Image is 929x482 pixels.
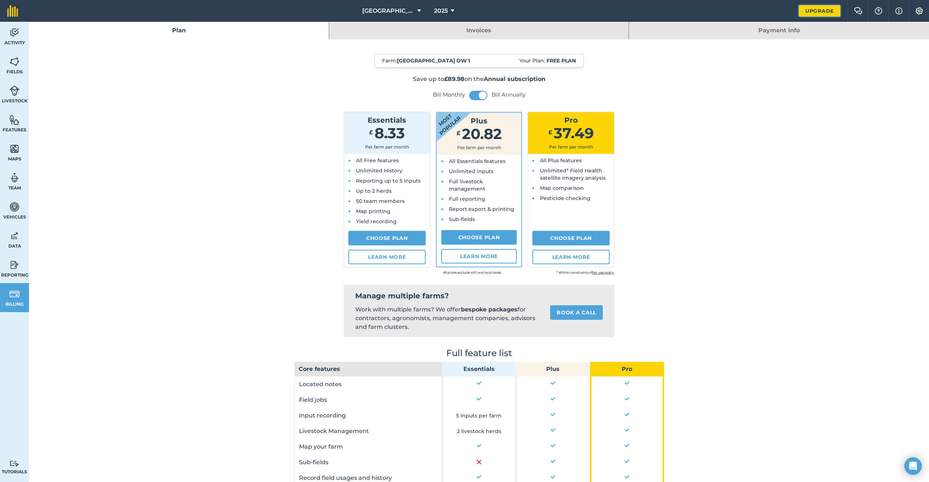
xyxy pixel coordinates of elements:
[623,457,631,465] img: Yes
[348,231,426,245] a: Choose Plan
[449,206,514,212] span: Report export & printing
[457,130,461,136] span: £
[9,460,20,467] img: svg+xml;base64,PD94bWwgdmVyc2lvbj0iMS4wIiBlbmNvZGluZz0idXRmLTgiPz4KPCEtLSBHZW5lcmF0b3I6IEFkb2JlIE...
[540,195,590,201] span: Pesticide checking
[590,362,664,376] th: Pro
[369,129,373,136] span: £
[540,157,582,164] span: All Plus features
[442,423,516,439] td: 2 livestock herds
[356,177,421,184] span: Reporting up to 5 inputs
[516,362,590,376] th: Plus
[484,75,545,82] strong: Annual subscription
[329,22,629,39] a: Invoices
[540,185,584,191] span: Map comparison
[549,442,557,449] img: Yes
[9,56,20,67] img: svg+xml;base64,PHN2ZyB4bWxucz0iaHR0cDovL3d3dy53My5vcmcvMjAwMC9zdmciIHdpZHRoPSI1NiIgaGVpZ2h0PSI2MC...
[355,291,603,301] h2: Manage multiple farms?
[9,27,20,38] img: svg+xml;base64,PD94bWwgdmVyc2lvbj0iMS4wIiBlbmNvZGluZz0idXRmLTgiPz4KPCEtLSBHZW5lcmF0b3I6IEFkb2JlIE...
[549,457,557,465] img: Yes
[629,22,929,39] a: Payment info
[462,125,502,143] span: 20.82
[502,269,614,276] small: * Within constraints of .
[532,231,610,245] a: Choose Plan
[356,208,390,215] span: Map printing
[356,198,405,204] span: 50 team members
[294,376,442,392] td: Located notes
[895,7,903,15] img: svg+xml;base64,PHN2ZyB4bWxucz0iaHR0cDovL3d3dy53My5vcmcvMjAwMC9zdmciIHdpZHRoPSIxNyIgaGVpZ2h0PSIxNy...
[623,410,631,418] img: Yes
[389,269,502,276] small: All prices exclude VAT and local taxes.
[549,144,593,150] span: Per farm per month
[434,7,448,15] span: 2025
[532,250,610,264] a: Learn more
[415,92,475,147] strong: Most popular
[874,7,883,15] img: A question mark icon
[368,116,406,124] span: Essentials
[9,289,20,299] img: svg+xml;base64,PD94bWwgdmVyc2lvbj0iMS4wIiBlbmNvZGluZz0idXRmLTgiPz4KPCEtLSBHZW5lcmF0b3I6IEFkb2JlIE...
[9,85,20,96] img: svg+xml;base64,PD94bWwgdmVyc2lvbj0iMS4wIiBlbmNvZGluZz0idXRmLTgiPz4KPCEtLSBHZW5lcmF0b3I6IEFkb2JlIE...
[348,250,426,264] a: Learn more
[294,454,442,470] td: Sub-fields
[547,57,576,64] strong: Free plan
[449,216,475,222] span: Sub-fields
[475,473,483,480] img: Yes
[7,5,18,17] img: fieldmargin Logo
[549,395,557,402] img: Yes
[449,178,485,192] span: Full livestock management
[442,362,516,376] th: Essentials
[904,457,922,475] div: Open Intercom Messenger
[854,7,863,15] img: Two speech bubbles overlapping with the left bubble in the forefront
[362,7,414,15] span: [GEOGRAPHIC_DATA] DW 1
[623,473,631,480] img: Yes
[294,439,442,454] td: Map your farm
[449,158,506,164] span: All Essentials features
[564,116,578,124] span: Pro
[477,460,481,464] img: No
[457,145,501,150] span: Per farm per month
[592,270,614,274] a: fair use policy
[9,201,20,212] img: svg+xml;base64,PD94bWwgdmVyc2lvbj0iMS4wIiBlbmNvZGluZz0idXRmLTgiPz4KPCEtLSBHZW5lcmF0b3I6IEFkb2JlIE...
[365,144,409,150] span: Per farm per month
[294,75,664,83] p: Save up to on the
[471,117,487,125] span: Plus
[444,75,464,82] strong: £89.98
[355,305,539,331] p: Work with multiple farms? We offer for contractors, agronomists, management companies, advisors a...
[433,91,465,98] label: Bill Monthly
[492,91,525,98] label: Bill Annually
[294,362,442,376] th: Core features
[294,392,442,408] td: Field jobs
[449,168,494,175] span: Unlimited inputs
[550,305,603,320] a: Book a call
[29,22,329,39] a: Plan
[356,157,399,164] span: All Free features
[441,230,517,245] a: Choose Plan
[449,196,485,202] span: Full reporting
[549,410,557,418] img: Yes
[356,188,392,194] span: Up to 2 herds
[623,395,631,402] img: Yes
[540,167,606,181] span: Unlimited* Field Health satellite imagery analysis
[548,129,552,136] span: £
[441,249,517,264] a: Learn more
[356,167,402,174] span: Unlimited History
[294,349,664,358] h2: Full feature list
[799,5,840,17] a: Upgrade
[294,423,442,439] td: Livestock Management
[554,124,594,142] span: 37.49
[623,442,631,449] img: Yes
[549,426,557,433] img: Yes
[475,379,483,387] img: Yes
[519,57,576,64] span: Your Plan:
[549,379,557,387] img: Yes
[442,408,516,423] td: 5 Inputs per farm
[356,218,397,225] span: Yield recording
[397,57,470,64] strong: [GEOGRAPHIC_DATA] DW 1
[9,260,20,270] img: svg+xml;base64,PD94bWwgdmVyc2lvbj0iMS4wIiBlbmNvZGluZz0idXRmLTgiPz4KPCEtLSBHZW5lcmF0b3I6IEFkb2JlIE...
[382,57,470,64] span: Farm :
[623,426,631,433] img: Yes
[915,7,924,15] img: A cog icon
[549,473,557,480] img: Yes
[9,114,20,125] img: svg+xml;base64,PHN2ZyB4bWxucz0iaHR0cDovL3d3dy53My5vcmcvMjAwMC9zdmciIHdpZHRoPSI1NiIgaGVpZ2h0PSI2MC...
[461,306,517,313] strong: bespoke packages
[294,408,442,423] td: Input recording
